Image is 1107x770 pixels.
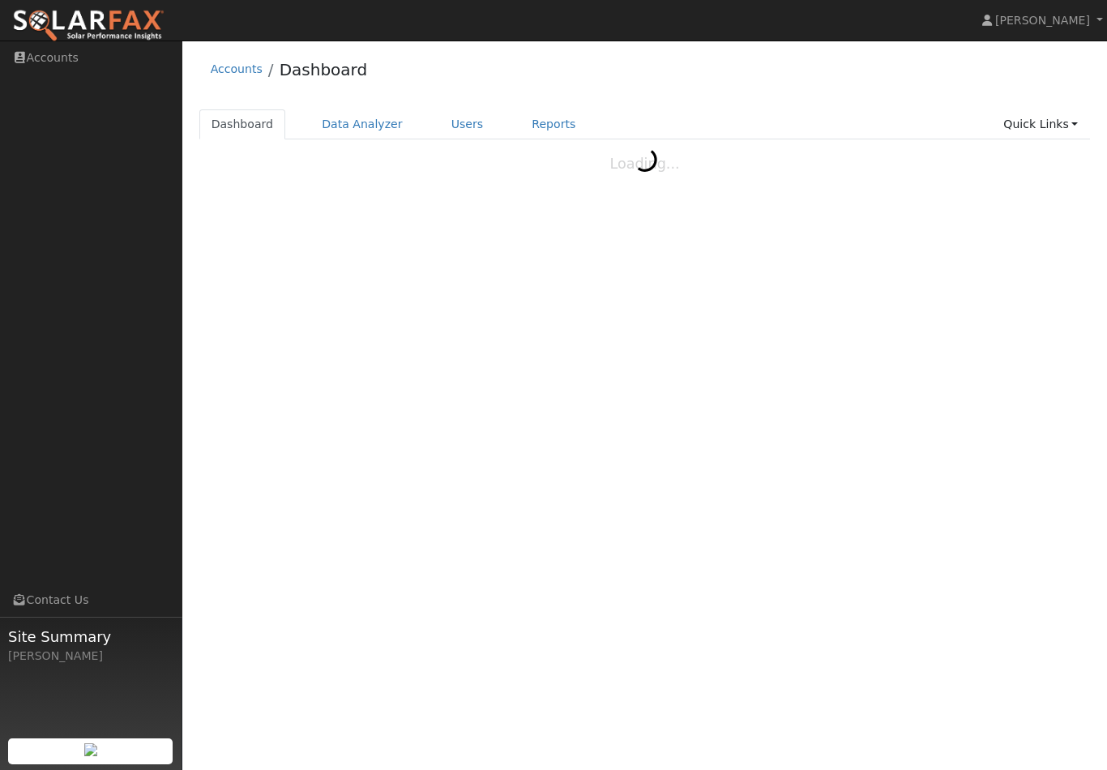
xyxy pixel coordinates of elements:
img: SolarFax [12,9,165,43]
span: [PERSON_NAME] [995,14,1090,27]
a: Users [439,109,496,139]
span: Site Summary [8,626,173,648]
a: Quick Links [991,109,1090,139]
img: retrieve [84,743,97,756]
a: Accounts [211,62,263,75]
a: Reports [519,109,588,139]
a: Dashboard [199,109,286,139]
a: Dashboard [280,60,368,79]
a: Data Analyzer [310,109,415,139]
div: [PERSON_NAME] [8,648,173,665]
